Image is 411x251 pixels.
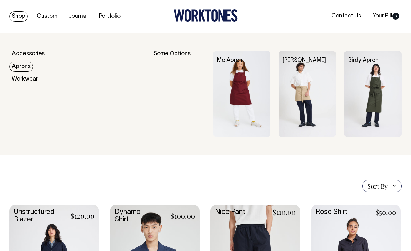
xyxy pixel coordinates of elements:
[97,11,123,22] a: Portfolio
[329,11,364,21] a: Contact Us
[344,51,402,137] img: Birdy Apron
[9,49,47,59] a: Accessories
[283,58,326,63] a: [PERSON_NAME]
[9,74,40,84] a: Workwear
[66,11,90,22] a: Journal
[370,11,402,21] a: Your Bill0
[217,58,242,63] a: Mo Apron
[154,51,205,137] div: Some Options
[279,51,336,137] img: Bobby Apron
[392,13,399,20] span: 0
[34,11,60,22] a: Custom
[9,62,33,72] a: Aprons
[9,11,28,22] a: Shop
[213,51,270,137] img: Mo Apron
[348,58,379,63] a: Birdy Apron
[367,182,388,190] span: Sort By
